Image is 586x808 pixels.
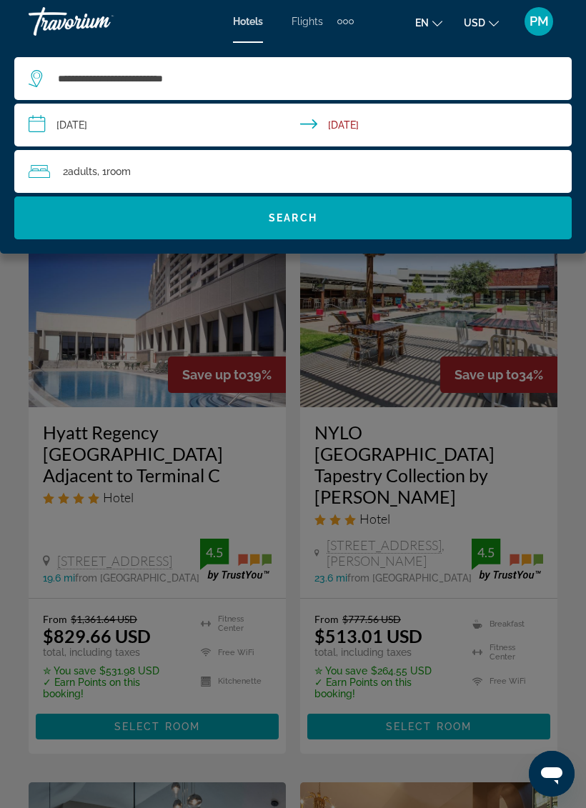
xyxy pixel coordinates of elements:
a: Hotels [233,16,263,27]
span: PM [530,14,549,29]
button: Check-in date: Sep 17, 2025 Check-out date: Sep 21, 2025 [14,104,572,146]
span: USD [464,17,485,29]
iframe: Button to launch messaging window [529,751,575,797]
button: Search [14,196,572,239]
span: , 1 [97,161,131,181]
button: Change currency [464,12,499,33]
a: Travorium [29,3,172,40]
button: Change language [415,12,442,33]
a: Flights [292,16,323,27]
span: Search [269,212,317,224]
span: Adults [68,166,97,177]
span: 2 [63,161,97,181]
button: User Menu [520,6,557,36]
span: Room [106,166,131,177]
button: Travelers: 2 adults, 0 children [14,150,572,193]
span: en [415,17,429,29]
button: Extra navigation items [337,10,354,33]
